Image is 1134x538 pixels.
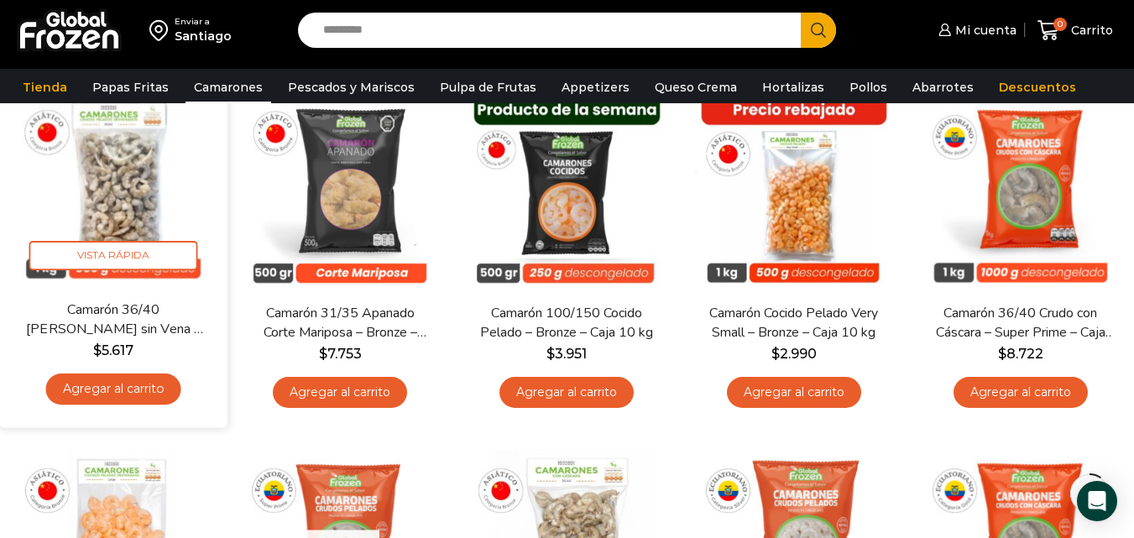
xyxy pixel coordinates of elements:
a: 0 Carrito [1033,11,1117,50]
span: Mi cuenta [951,22,1016,39]
a: Pescados y Mariscos [280,71,423,103]
a: Pollos [841,71,896,103]
bdi: 3.951 [546,346,587,362]
img: address-field-icon.svg [149,16,175,44]
a: Agregar al carrito: “Camarón 100/150 Cocido Pelado - Bronze - Caja 10 kg” [499,377,634,408]
a: Tienda [14,71,76,103]
a: Papas Fritas [84,71,177,103]
a: Camarón 31/35 Apanado Corte Mariposa – Bronze – Caja 5 kg [249,304,431,342]
a: Agregar al carrito: “Camarón 31/35 Apanado Corte Mariposa - Bronze - Caja 5 kg” [273,377,407,408]
a: Abarrotes [904,71,982,103]
span: Carrito [1067,22,1113,39]
span: $ [998,346,1006,362]
a: Camarón 36/40 Crudo con Cáscara – Super Prime – Caja 10 kg [930,304,1111,342]
span: 0 [1053,18,1067,31]
a: Camarón Cocido Pelado Very Small – Bronze – Caja 10 kg [703,304,885,342]
a: Mi cuenta [934,13,1016,47]
a: Camarón 100/150 Cocido Pelado – Bronze – Caja 10 kg [476,304,657,342]
div: Santiago [175,28,232,44]
button: Search button [801,13,836,48]
a: Descuentos [990,71,1084,103]
a: Camarón 36/40 [PERSON_NAME] sin Vena – Bronze – Caja 10 kg [22,300,205,339]
span: $ [771,346,780,362]
span: $ [546,346,555,362]
bdi: 5.617 [93,342,133,358]
div: Open Intercom Messenger [1077,481,1117,521]
bdi: 8.722 [998,346,1043,362]
bdi: 7.753 [319,346,362,362]
span: Vista Rápida [29,241,198,270]
a: Appetizers [553,71,638,103]
a: Queso Crema [646,71,745,103]
div: Enviar a [175,16,232,28]
a: Agregar al carrito: “Camarón 36/40 Crudo Pelado sin Vena - Bronze - Caja 10 kg” [46,373,181,405]
a: Hortalizas [754,71,833,103]
span: $ [93,342,102,358]
a: Agregar al carrito: “Camarón 36/40 Crudo con Cáscara - Super Prime - Caja 10 kg” [954,377,1088,408]
bdi: 2.990 [771,346,817,362]
a: Pulpa de Frutas [431,71,545,103]
span: $ [319,346,327,362]
a: Camarones [186,71,271,103]
a: Agregar al carrito: “Camarón Cocido Pelado Very Small - Bronze - Caja 10 kg” [727,377,861,408]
